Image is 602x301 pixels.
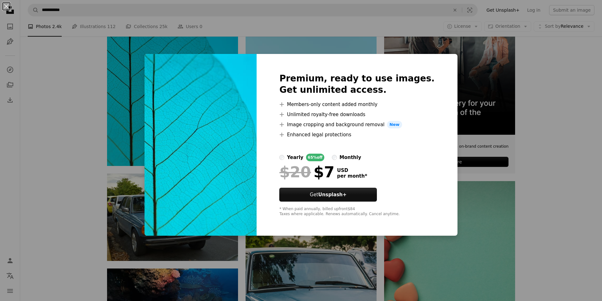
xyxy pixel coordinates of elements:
[387,121,402,128] span: New
[279,207,434,217] div: * When paid annually, billed upfront $84 Taxes where applicable. Renews automatically. Cancel any...
[337,168,367,173] span: USD
[318,192,347,198] strong: Unsplash+
[332,155,337,160] input: monthly
[279,155,284,160] input: yearly65%off
[279,73,434,96] h2: Premium, ready to use images. Get unlimited access.
[287,154,303,161] div: yearly
[279,101,434,108] li: Members-only content added monthly
[279,121,434,128] li: Image cropping and background removal
[279,188,377,202] button: GetUnsplash+
[145,54,257,236] img: premium_photo-1664302617535-0c5a1a02d5af
[279,164,334,180] div: $7
[279,164,311,180] span: $20
[279,131,434,139] li: Enhanced legal protections
[279,111,434,118] li: Unlimited royalty-free downloads
[339,154,361,161] div: monthly
[337,173,367,179] span: per month *
[306,154,325,161] div: 65% off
